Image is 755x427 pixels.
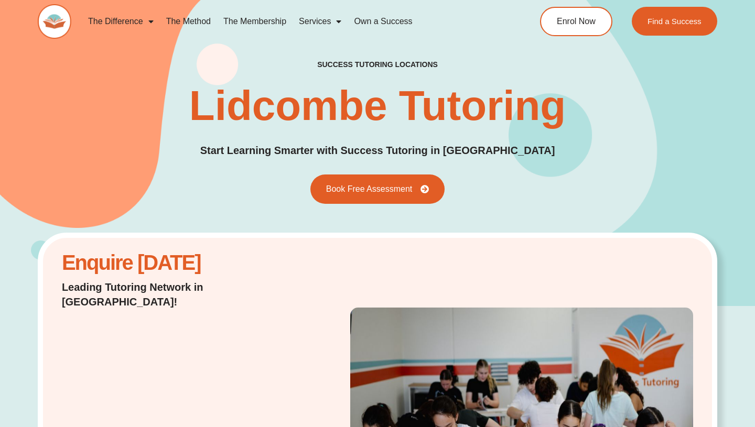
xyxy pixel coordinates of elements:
a: Own a Success [348,9,418,34]
p: Leading Tutoring Network in [GEOGRAPHIC_DATA]! [62,280,287,309]
a: Services [293,9,348,34]
a: The Membership [217,9,293,34]
p: Start Learning Smarter with Success Tutoring in [GEOGRAPHIC_DATA] [200,143,555,159]
h1: Lidcombe Tutoring [189,85,566,127]
span: Book Free Assessment [326,185,413,193]
a: Book Free Assessment [310,174,445,204]
h2: success tutoring locations [317,60,438,69]
a: The Method [160,9,217,34]
a: Find a Success [632,7,717,36]
a: Enrol Now [540,7,612,36]
nav: Menu [82,9,501,34]
h2: Enquire [DATE] [62,256,287,269]
a: The Difference [82,9,160,34]
span: Enrol Now [557,17,596,26]
span: Find a Success [648,17,702,25]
